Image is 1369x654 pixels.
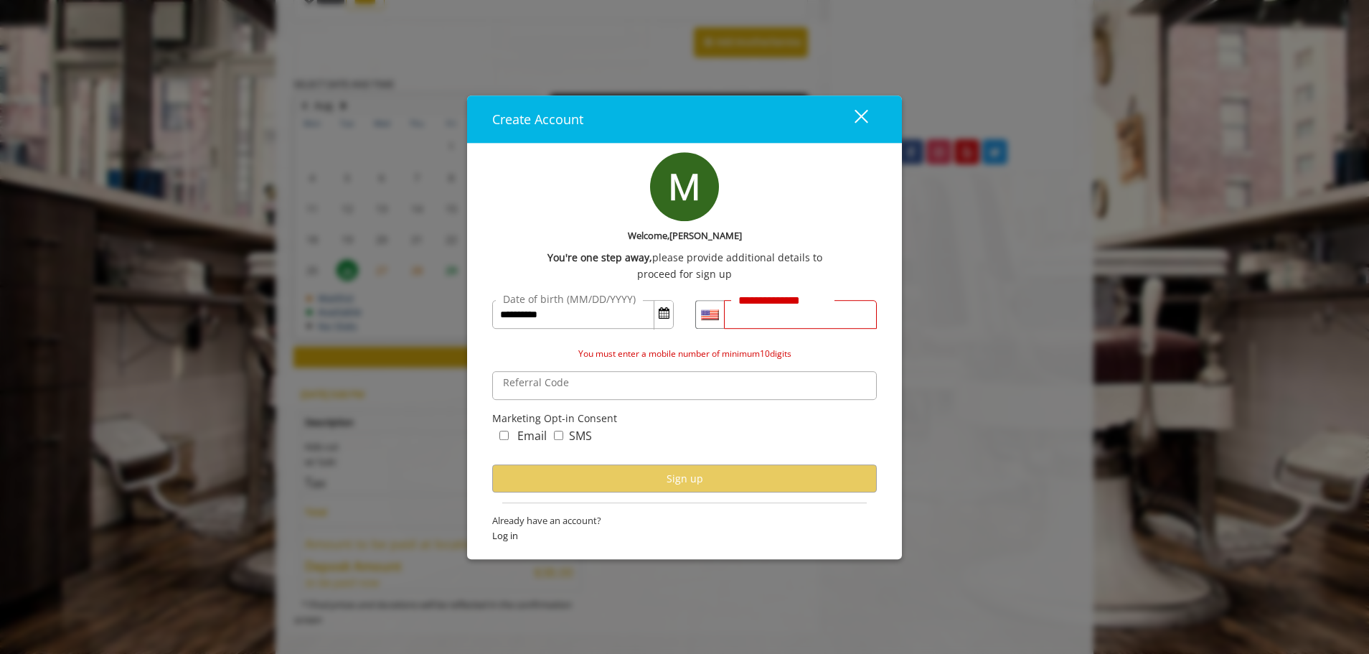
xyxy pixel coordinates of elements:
[828,105,877,134] button: close dialog
[492,266,877,282] div: proceed for sign up
[492,300,674,329] input: DateOfBirth
[499,431,509,440] input: marketing_email_concern
[492,251,877,266] div: please provide additional details to
[492,464,877,492] button: Sign up
[492,371,877,400] input: ReferralCode
[496,375,576,391] label: Referral Code
[496,291,643,307] label: Date of birth (MM/DD/YYYY)
[628,228,742,243] b: Welcome,[PERSON_NAME]
[838,108,867,130] div: close dialog
[650,152,719,221] img: profile-pic
[492,111,583,128] span: Create Account
[492,514,877,529] span: Already have an account?
[547,251,652,266] b: You're one step away,
[654,301,673,325] button: Open Calendar
[492,411,877,426] div: Marketing Opt-in Consent
[695,300,724,329] div: Country
[569,427,592,446] label: SMS
[492,528,877,543] span: Log in
[492,347,877,360] div: You must enter a mobile number of minimum10digits
[517,427,547,446] label: Email
[554,431,563,440] input: marketing_sms_concern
